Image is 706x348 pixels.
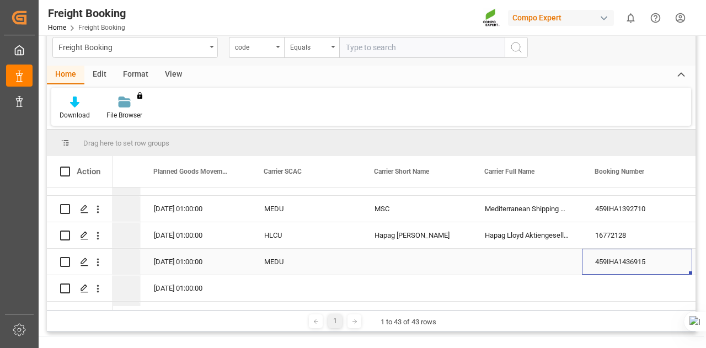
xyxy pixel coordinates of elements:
[643,6,668,30] button: Help Center
[361,222,472,248] div: Hapag [PERSON_NAME]
[339,37,505,58] input: Type to search
[153,168,227,175] span: Planned Goods Movement Date
[381,317,436,328] div: 1 to 43 of 43 rows
[374,168,429,175] span: Carrier Short Name
[47,66,84,84] div: Home
[595,168,644,175] span: Booking Number
[472,196,582,222] div: Mediterranean Shipping Company
[141,249,251,275] div: [DATE] 01:00:00
[483,8,500,28] img: Screenshot%202023-09-29%20at%2010.02.21.png_1712312052.png
[251,196,361,222] div: MEDU
[361,196,472,222] div: MSC
[618,6,643,30] button: show 0 new notifications
[229,37,284,58] button: open menu
[251,222,361,248] div: HLCU
[47,302,113,328] div: Press SPACE to select this row.
[484,168,534,175] span: Carrier Full Name
[115,66,157,84] div: Format
[141,222,251,248] div: [DATE] 01:00:00
[508,7,618,28] button: Compo Expert
[505,37,528,58] button: search button
[141,196,251,222] div: [DATE] 01:00:00
[582,222,692,248] div: 16772128
[472,222,582,248] div: Hapag Lloyd Aktiengesellschaft
[582,249,692,275] div: 459IHA1436915
[77,167,100,176] div: Action
[290,40,328,52] div: Equals
[508,10,614,26] div: Compo Expert
[83,139,169,147] span: Drag here to set row groups
[141,275,251,301] div: [DATE] 01:00:00
[60,110,90,120] div: Download
[84,66,115,84] div: Edit
[251,249,361,275] div: MEDU
[264,168,302,175] span: Carrier SCAC
[52,37,218,58] button: open menu
[47,196,113,222] div: Press SPACE to select this row.
[47,222,113,249] div: Press SPACE to select this row.
[284,37,339,58] button: open menu
[48,24,66,31] a: Home
[582,196,692,222] div: 459IHA1392710
[58,40,206,53] div: Freight Booking
[235,40,272,52] div: code
[157,66,190,84] div: View
[328,314,342,328] div: 1
[48,5,126,22] div: Freight Booking
[141,302,251,328] div: [DATE] 01:00:00
[47,275,113,302] div: Press SPACE to select this row.
[47,249,113,275] div: Press SPACE to select this row.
